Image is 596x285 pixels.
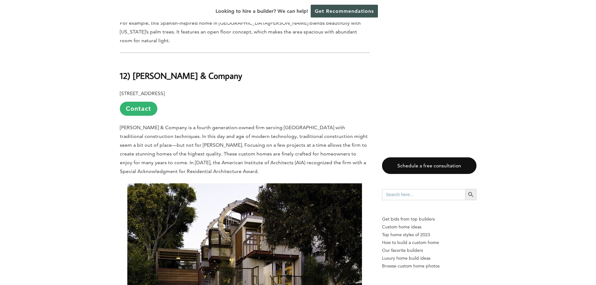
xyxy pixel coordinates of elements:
[120,90,165,96] b: [STREET_ADDRESS]
[382,215,476,223] p: Get bids from top builders
[382,189,465,200] input: Search here...
[382,254,476,262] a: Luxury home build ideas
[476,240,588,277] iframe: Drift Widget Chat Controller
[382,262,476,270] a: Browse custom home photos
[120,102,157,116] a: Contact
[382,223,476,231] a: Custom home ideas
[467,191,474,198] svg: Search
[382,239,476,247] a: How to build a custom home
[120,70,242,81] b: 12) [PERSON_NAME] & Company
[382,247,476,254] a: Our favorite builders
[382,231,476,239] a: Top home styles of 2023
[382,157,476,174] a: Schedule a free consultation
[120,125,368,174] span: [PERSON_NAME] & Company is a fourth generation-owned firm serving [GEOGRAPHIC_DATA] with traditio...
[311,5,378,18] a: Get Recommendations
